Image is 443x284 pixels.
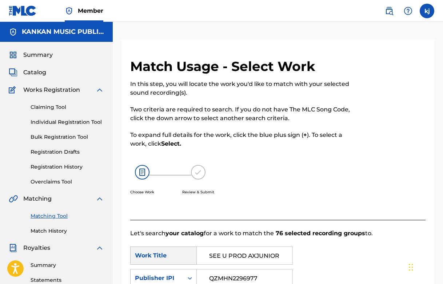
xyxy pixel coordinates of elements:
strong: 76 selected recording groups [274,230,365,237]
strong: + [303,131,307,138]
a: Registration History [31,163,104,171]
p: Two criteria are required to search. If you do not have The MLC Song Code, click the down arrow t... [130,105,358,123]
img: MLC Logo [9,5,37,16]
div: Help [401,4,415,18]
span: Works Registration [23,86,80,94]
img: help [404,7,412,15]
img: Top Rightsholder [65,7,73,15]
span: Member [78,7,103,15]
img: Catalog [9,68,17,77]
p: To expand full details for the work, click the blue plus sign ( ). To select a work, click [130,131,358,148]
a: Summary [31,261,104,269]
img: Accounts [9,28,17,36]
div: User Menu [420,4,434,18]
h5: KANKAN MUSIC PUBLISHING [22,28,104,36]
a: Bulk Registration Tool [31,133,104,141]
strong: Select. [161,140,181,147]
iframe: Chat Widget [407,249,443,284]
a: Individual Registration Tool [31,118,104,126]
img: Matching [9,194,18,203]
p: Choose Work [130,189,154,195]
img: expand [95,86,104,94]
img: expand [95,244,104,252]
a: Registration Drafts [31,148,104,156]
strong: your catalog [165,230,204,237]
span: Catalog [23,68,46,77]
img: Royalties [9,244,17,252]
a: Overclaims Tool [31,178,104,186]
p: Review & Submit [182,189,214,195]
a: SummarySummary [9,51,53,59]
span: Royalties [23,244,50,252]
a: Matching Tool [31,212,104,220]
a: Public Search [382,4,396,18]
div: Publisher IPI [135,274,179,283]
img: Works Registration [9,86,18,94]
p: In this step, you will locate the work you'd like to match with your selected sound recording(s). [130,80,358,97]
img: expand [95,194,104,203]
img: search [385,7,394,15]
a: Match History [31,227,104,235]
a: Statements [31,276,104,284]
a: Claiming Tool [31,103,104,111]
iframe: Resource Center [423,177,443,240]
img: 26af456c4569493f7445.svg [135,165,149,180]
img: Summary [9,51,17,59]
p: Let's search for a work to match the to. [130,229,426,238]
div: Drag [409,256,413,278]
span: Matching [23,194,52,203]
a: CatalogCatalog [9,68,46,77]
img: 173f8e8b57e69610e344.svg [191,165,205,180]
h2: Match Usage - Select Work [130,58,319,75]
span: Summary [23,51,53,59]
